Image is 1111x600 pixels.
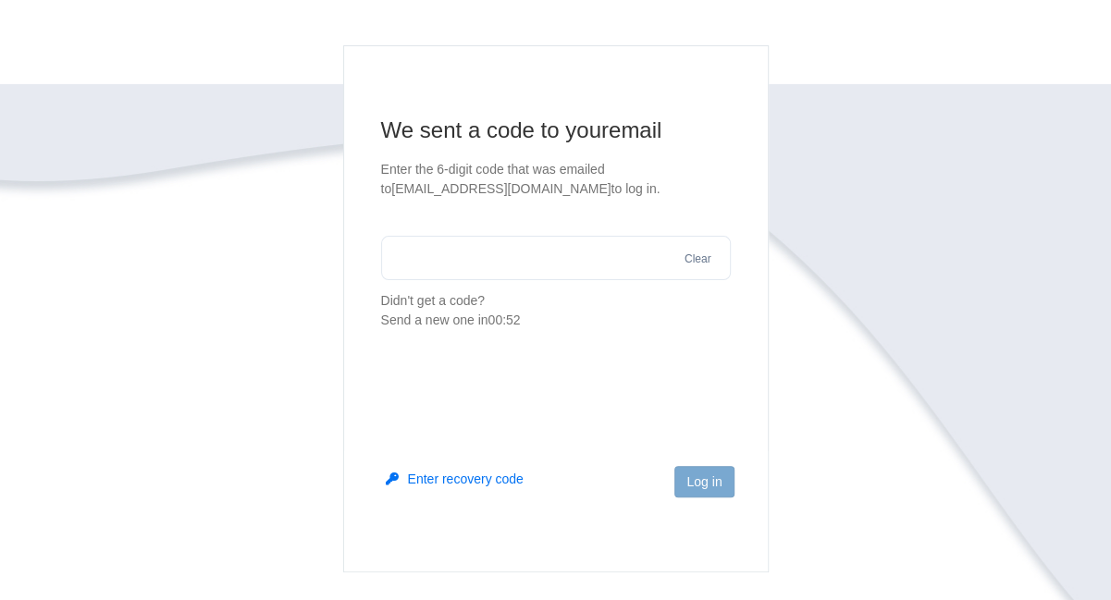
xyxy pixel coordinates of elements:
[381,116,731,145] h1: We sent a code to your email
[386,470,524,488] button: Enter recovery code
[674,466,734,497] button: Log in
[679,251,717,268] button: Clear
[381,160,731,199] p: Enter the 6-digit code that was emailed to [EMAIL_ADDRESS][DOMAIN_NAME] to log in.
[381,291,731,330] p: Didn't get a code?
[381,311,731,330] div: Send a new one in 00:52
